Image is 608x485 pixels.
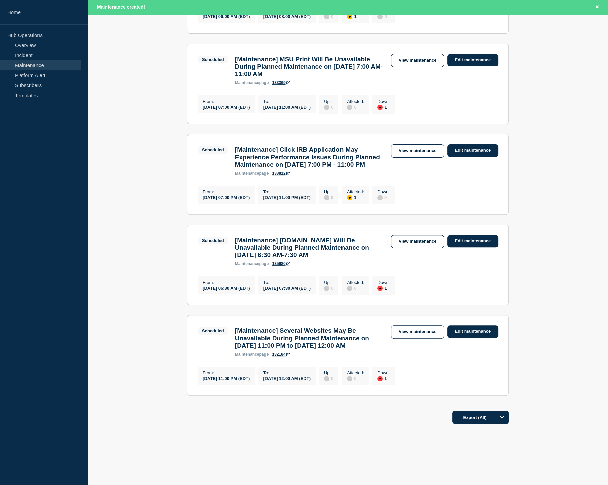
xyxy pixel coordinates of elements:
[377,194,390,200] div: 0
[235,261,269,266] p: page
[202,238,224,243] div: Scheduled
[377,105,383,110] div: down
[235,327,384,349] h3: [Maintenance] Several Websites May Be Unavailable During Planned Maintenance on [DATE] 11:00 PM t...
[324,285,333,291] div: 0
[263,13,311,19] div: [DATE] 08:00 AM (EDT)
[377,285,390,291] div: 1
[324,105,329,110] div: disabled
[452,411,509,424] button: Export (All)
[324,195,329,200] div: disabled
[203,189,250,194] p: From :
[447,325,498,338] a: Edit maintenance
[272,80,289,85] a: 133369
[235,56,384,78] h3: [Maintenance] MSU Print Will Be Unavailable During Planned Maintenance on [DATE] 7:00 AM-11:00 AM
[347,285,364,291] div: 0
[235,80,259,85] span: maintenance
[203,13,250,19] div: [DATE] 06:00 AM (EDT)
[593,3,601,11] button: Close banner
[377,104,390,110] div: 1
[347,105,352,110] div: disabled
[347,14,352,19] div: affected
[347,370,364,375] p: Affected :
[391,235,444,248] a: View maintenance
[235,352,269,357] p: page
[324,280,333,285] p: Up :
[347,99,364,104] p: Affected :
[377,195,383,200] div: disabled
[495,411,509,424] button: Options
[272,261,289,266] a: 135980
[235,237,384,259] h3: [Maintenance] [DOMAIN_NAME] Will Be Unavailable During Planned Maintenance on [DATE] 6:30 AM-7:30 AM
[203,99,250,104] p: From :
[263,285,311,291] div: [DATE] 07:30 AM (EDT)
[391,325,444,339] a: View maintenance
[235,352,259,357] span: maintenance
[324,189,333,194] p: Up :
[447,235,498,247] a: Edit maintenance
[391,54,444,67] a: View maintenance
[347,376,352,381] div: disabled
[377,189,390,194] p: Down :
[324,286,329,291] div: disabled
[202,147,224,153] div: Scheduled
[203,104,250,110] div: [DATE] 07:00 AM (EDT)
[263,375,311,381] div: [DATE] 12:00 AM (EDT)
[377,375,390,381] div: 1
[347,194,364,200] div: 1
[324,14,329,19] div: disabled
[235,80,269,85] p: page
[377,280,390,285] p: Down :
[447,54,498,66] a: Edit maintenance
[324,375,333,381] div: 0
[263,99,311,104] p: To :
[203,280,250,285] p: From :
[347,286,352,291] div: disabled
[347,195,352,200] div: affected
[263,104,311,110] div: [DATE] 11:00 AM (EDT)
[235,171,259,176] span: maintenance
[203,375,250,381] div: [DATE] 11:00 PM (EDT)
[263,370,311,375] p: To :
[263,194,310,200] div: [DATE] 11:00 PM (EDT)
[324,376,329,381] div: disabled
[202,57,224,62] div: Scheduled
[324,370,333,375] p: Up :
[203,370,250,375] p: From :
[97,4,145,10] span: Maintenance created!
[235,171,269,176] p: page
[202,328,224,334] div: Scheduled
[203,194,250,200] div: [DATE] 07:00 PM (EDT)
[447,144,498,157] a: Edit maintenance
[263,280,311,285] p: To :
[391,144,444,158] a: View maintenance
[347,375,364,381] div: 0
[347,104,364,110] div: 0
[347,280,364,285] p: Affected :
[347,13,364,19] div: 1
[263,189,310,194] p: To :
[377,286,383,291] div: down
[324,99,333,104] p: Up :
[203,285,250,291] div: [DATE] 06:30 AM (EDT)
[235,261,259,266] span: maintenance
[235,146,384,168] h3: [Maintenance] Click IRB Application May Experience Performance Issues During Planned Maintenance ...
[324,194,333,200] div: 0
[272,171,289,176] a: 133812
[347,189,364,194] p: Affected :
[272,352,289,357] a: 132184
[377,13,390,19] div: 0
[377,14,383,19] div: disabled
[377,99,390,104] p: Down :
[377,376,383,381] div: down
[324,13,333,19] div: 0
[377,370,390,375] p: Down :
[324,104,333,110] div: 0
